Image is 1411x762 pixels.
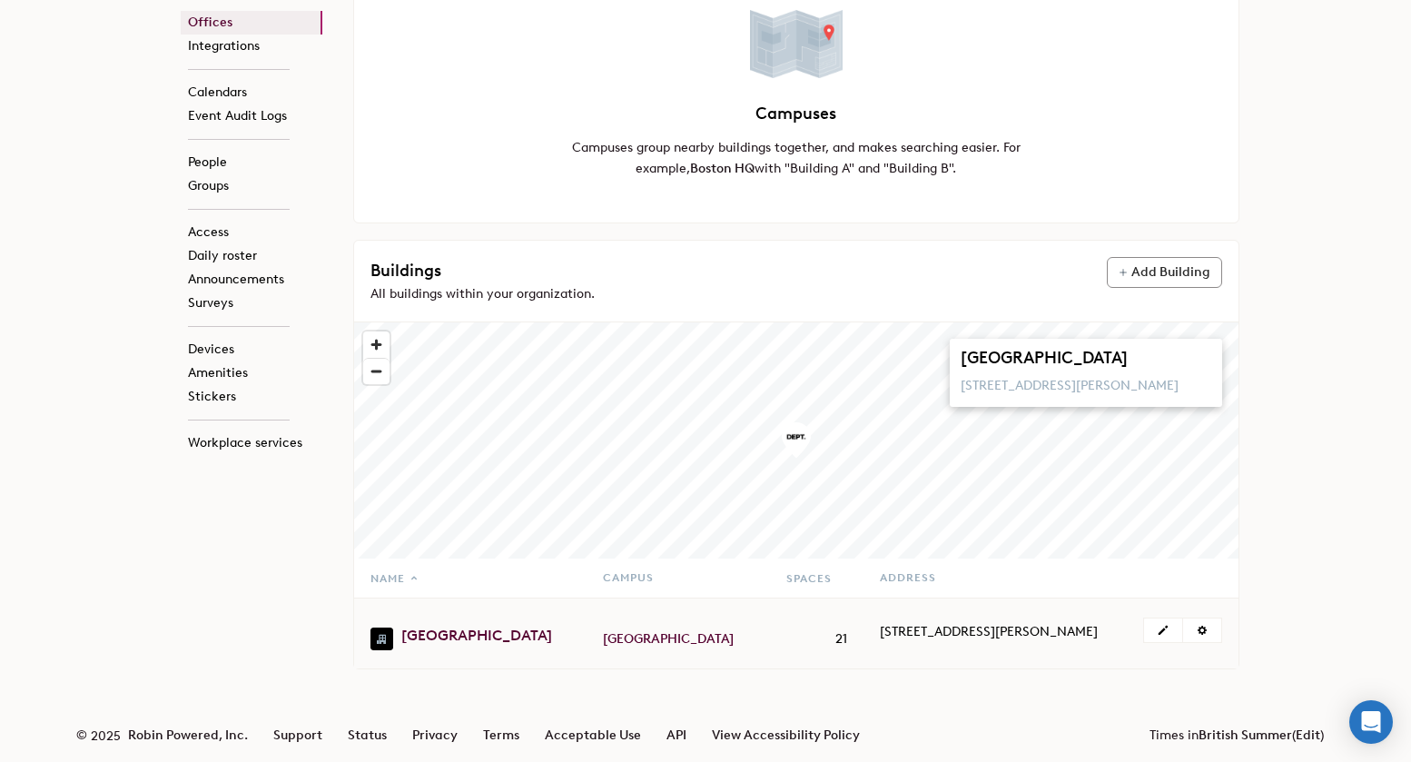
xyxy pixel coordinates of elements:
[181,361,322,385] a: Amenities
[181,268,322,292] a: Announcements
[569,138,1023,179] p: Campuses group nearby buildings together, and makes searching easier. For example, with "Building...
[835,631,847,647] span: 21
[1349,700,1393,744] div: Open Intercom Messenger
[1150,726,1324,746] p: ( )
[1150,727,1292,743] span: Times in
[712,727,860,743] a: View Accessibility Policy
[181,221,322,244] a: Access
[181,292,322,315] a: Surveys
[401,628,552,643] a: [GEOGRAPHIC_DATA]
[181,81,322,104] a: Calendars
[1296,727,1320,743] a: Edit
[181,385,322,409] a: Stickers
[961,344,1211,371] h3: [GEOGRAPHIC_DATA]
[786,572,832,585] span: Spaces
[1107,257,1222,288] button: Add Building
[363,332,390,358] button: Zoom in
[603,633,747,646] a: [GEOGRAPHIC_DATA]
[880,624,1098,639] span: [STREET_ADDRESS][PERSON_NAME]
[181,174,322,198] a: Groups
[483,727,519,743] a: Terms
[181,11,322,35] a: Offices
[603,631,734,647] span: [GEOGRAPHIC_DATA]
[348,727,387,743] a: Status
[181,151,322,174] a: People
[750,10,843,78] img: Campuses
[181,431,322,455] a: Workplace services
[412,727,458,743] a: Privacy
[961,376,1211,396] p: [STREET_ADDRESS][PERSON_NAME]
[181,35,322,58] a: Integrations
[690,161,755,176] strong: Boston HQ
[370,572,405,585] span: Name
[370,284,595,304] p: All buildings within your organization.
[354,100,1238,127] h3: Campuses
[273,727,322,743] a: Support
[545,727,641,743] a: Acceptable Use
[181,104,322,128] a: Event Audit Logs
[863,559,1118,599] th: Address
[1199,727,1292,743] span: British Summer
[91,728,121,744] span: 2025
[363,358,390,384] button: Zoom out
[587,559,764,599] th: Campus
[76,727,87,743] span: ©
[128,727,248,743] a: Robin Powered, Inc.
[181,244,322,268] a: Daily roster
[370,257,595,284] h3: Buildings
[354,322,1238,559] canvas: Map
[181,338,322,361] a: Devices
[666,727,686,743] a: API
